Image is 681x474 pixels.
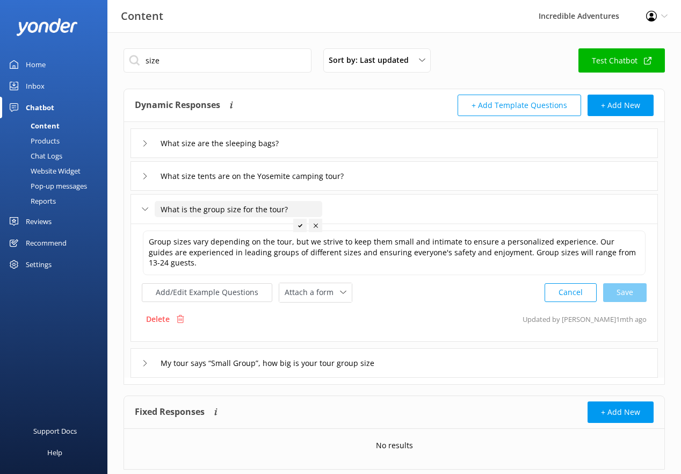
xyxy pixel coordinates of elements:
[26,232,67,254] div: Recommend
[26,97,54,118] div: Chatbot
[588,401,654,423] button: + Add New
[458,95,581,116] button: + Add Template Questions
[135,95,220,116] h4: Dynamic Responses
[6,178,107,193] a: Pop-up messages
[6,163,81,178] div: Website Widget
[588,95,654,116] button: + Add New
[6,148,107,163] a: Chat Logs
[121,8,163,25] h3: Content
[545,283,597,302] button: Cancel
[6,193,56,209] div: Reports
[124,48,311,73] input: Search all Chatbot Content
[33,420,77,442] div: Support Docs
[135,401,205,423] h4: Fixed Responses
[146,313,170,325] p: Delete
[143,231,646,275] textarea: Group sizes vary depending on the tour, but we strive to keep them small and intimate to ensure a...
[523,309,647,329] p: Updated by [PERSON_NAME] 1mth ago
[6,118,60,133] div: Content
[142,283,272,302] button: Add/Edit Example Questions
[26,54,46,75] div: Home
[6,133,107,148] a: Products
[16,18,78,36] img: yonder-white-logo.png
[6,133,60,148] div: Products
[26,211,52,232] div: Reviews
[578,48,665,73] a: Test Chatbot
[26,75,45,97] div: Inbox
[6,193,107,209] a: Reports
[285,286,340,298] span: Attach a form
[6,148,62,163] div: Chat Logs
[376,440,413,451] p: No results
[6,178,87,193] div: Pop-up messages
[26,254,52,275] div: Settings
[329,54,415,66] span: Sort by: Last updated
[6,118,107,133] a: Content
[47,442,62,463] div: Help
[6,163,107,178] a: Website Widget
